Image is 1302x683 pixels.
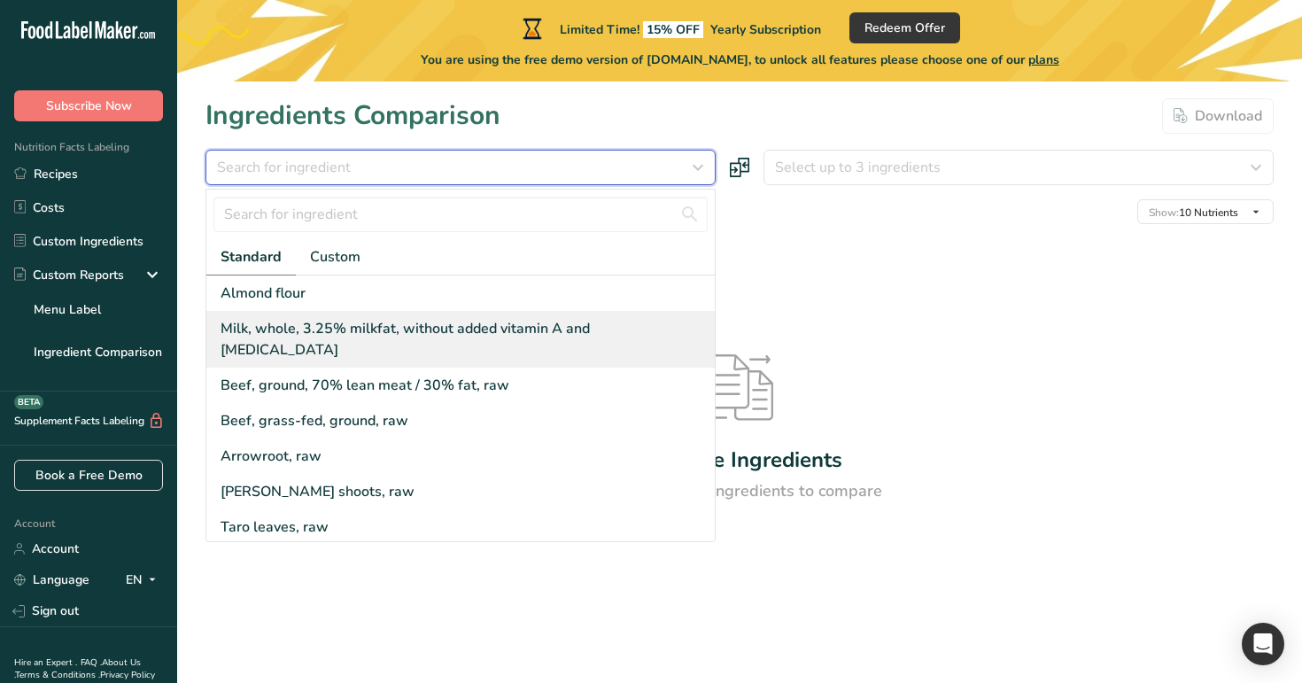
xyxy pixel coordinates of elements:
[221,481,415,502] div: [PERSON_NAME] shoots, raw
[1174,105,1262,127] div: Download
[1137,199,1274,224] button: Show:10 Nutrients
[221,246,282,268] span: Standard
[849,12,960,43] button: Redeem Offer
[310,246,360,268] span: Custom
[14,656,141,681] a: About Us .
[221,446,322,467] div: Arrowroot, raw
[221,516,329,538] div: Taro leaves, raw
[637,444,842,476] div: Compare Ingredients
[775,157,941,178] span: Select up to 3 ingredients
[14,395,43,409] div: BETA
[217,157,351,178] span: Search for ingredient
[221,375,509,396] div: Beef, ground, 70% lean meat / 30% fat, raw
[763,150,1274,185] button: Select up to 3 ingredients
[519,18,821,39] div: Limited Time!
[126,570,163,591] div: EN
[46,97,132,115] span: Subscribe Now
[100,669,155,681] a: Privacy Policy
[14,564,89,595] a: Language
[14,460,163,491] a: Book a Free Demo
[14,266,124,284] div: Custom Reports
[205,150,716,185] button: Search for ingredient
[421,50,1059,69] span: You are using the free demo version of [DOMAIN_NAME], to unlock all features please choose one of...
[221,283,306,304] div: Almond flour
[15,669,100,681] a: Terms & Conditions .
[205,96,500,136] h1: Ingredients Comparison
[81,656,102,669] a: FAQ .
[221,318,708,361] div: Milk, whole, 3.25% milkfat, without added vitamin A and [MEDICAL_DATA]
[221,410,408,431] div: Beef, grass-fed, ground, raw
[597,479,882,503] div: Choose up to 3 ingredients to compare
[14,656,77,669] a: Hire an Expert .
[213,197,708,232] input: Search for ingredient
[1149,206,1238,220] span: 10 Nutrients
[1149,206,1179,220] span: Show:
[710,21,821,38] span: Yearly Subscription
[864,19,945,37] span: Redeem Offer
[1028,51,1059,68] span: plans
[1242,623,1284,665] div: Open Intercom Messenger
[643,21,703,38] span: 15% OFF
[14,90,163,121] button: Subscribe Now
[1162,98,1274,134] button: Download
